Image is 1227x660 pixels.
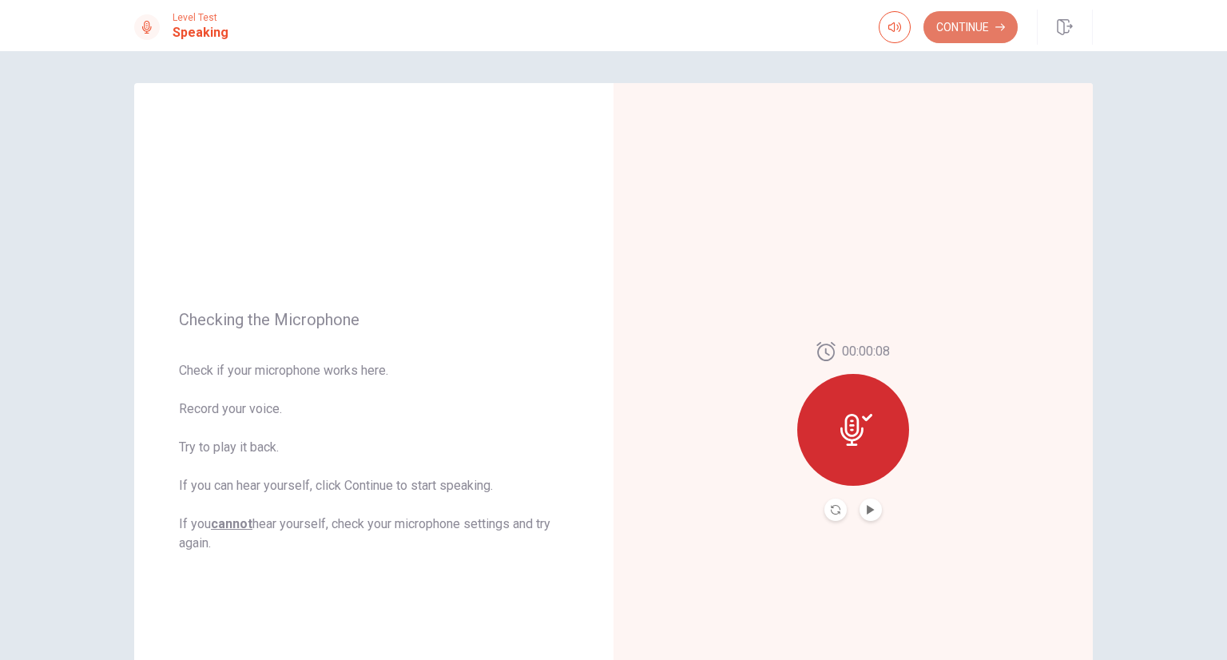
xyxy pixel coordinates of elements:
[179,361,569,553] span: Check if your microphone works here. Record your voice. Try to play it back. If you can hear your...
[173,23,228,42] h1: Speaking
[824,499,847,521] button: Record Again
[211,516,252,531] u: cannot
[923,11,1018,43] button: Continue
[179,310,569,329] span: Checking the Microphone
[173,12,228,23] span: Level Test
[860,499,882,521] button: Play Audio
[842,342,890,361] span: 00:00:08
